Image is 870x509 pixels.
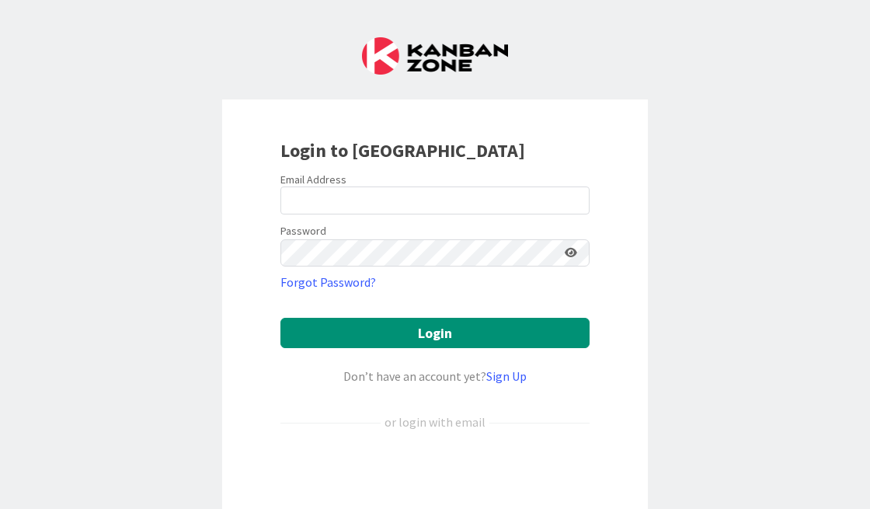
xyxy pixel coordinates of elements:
a: Forgot Password? [280,273,376,291]
div: Don’t have an account yet? [280,367,590,385]
a: Sign Up [486,368,527,384]
img: Kanban Zone [362,37,508,75]
div: or login with email [381,413,489,431]
iframe: Bouton "Se connecter avec Google" [273,457,597,491]
label: Email Address [280,173,346,187]
button: Login [280,318,590,348]
label: Password [280,223,326,239]
b: Login to [GEOGRAPHIC_DATA] [280,138,525,162]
